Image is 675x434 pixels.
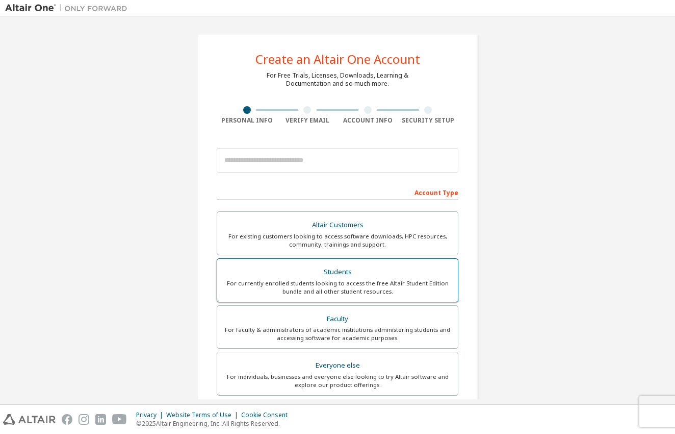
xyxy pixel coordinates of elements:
div: Website Terms of Use [166,411,241,419]
div: For faculty & administrators of academic institutions administering students and accessing softwa... [223,326,452,342]
div: Everyone else [223,358,452,373]
div: Verify Email [277,116,338,125]
div: For existing customers looking to access software downloads, HPC resources, community, trainings ... [223,232,452,249]
div: Privacy [136,411,166,419]
img: Altair One [5,3,133,13]
div: Personal Info [217,116,277,125]
div: Altair Customers [223,218,452,232]
div: Students [223,265,452,279]
img: linkedin.svg [95,414,106,425]
img: facebook.svg [62,414,72,425]
p: © 2025 Altair Engineering, Inc. All Rights Reserved. [136,419,294,428]
img: altair_logo.svg [3,414,56,425]
div: Account Info [337,116,398,125]
div: Cookie Consent [241,411,294,419]
div: Security Setup [398,116,459,125]
div: For Free Trials, Licenses, Downloads, Learning & Documentation and so much more. [267,71,408,88]
div: For currently enrolled students looking to access the free Altair Student Edition bundle and all ... [223,279,452,296]
div: For individuals, businesses and everyone else looking to try Altair software and explore our prod... [223,373,452,389]
div: Account Type [217,184,458,200]
img: youtube.svg [112,414,127,425]
img: instagram.svg [79,414,89,425]
div: Create an Altair One Account [255,53,420,65]
div: Faculty [223,312,452,326]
